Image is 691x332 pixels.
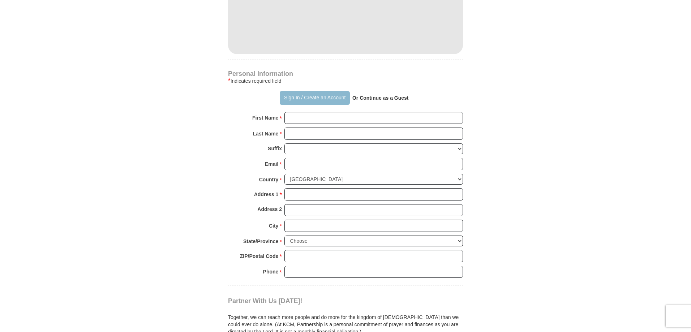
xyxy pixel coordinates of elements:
strong: First Name [252,113,278,123]
h4: Personal Information [228,71,463,77]
span: Partner With Us [DATE]! [228,297,302,305]
strong: Phone [263,267,279,277]
strong: Suffix [268,143,282,154]
strong: State/Province [243,236,278,246]
strong: Or Continue as a Guest [352,95,409,101]
div: Indicates required field [228,77,463,85]
button: Sign In / Create an Account [280,91,349,105]
strong: Last Name [253,129,279,139]
strong: Address 2 [257,204,282,214]
strong: Country [259,174,279,185]
strong: Email [265,159,278,169]
strong: Address 1 [254,189,279,199]
strong: City [269,221,278,231]
strong: ZIP/Postal Code [240,251,279,261]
